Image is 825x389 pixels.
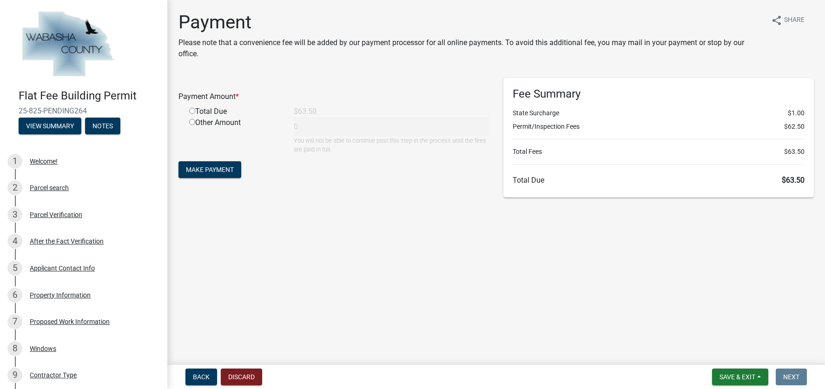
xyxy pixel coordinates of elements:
[7,261,22,276] div: 5
[764,11,812,29] button: shareShare
[178,37,762,59] p: Please note that a convenience fee will be added by our payment processor for all online payments...
[85,123,120,130] wm-modal-confirm: Notes
[178,161,241,178] button: Make Payment
[513,87,805,101] h6: Fee Summary
[30,318,110,325] div: Proposed Work Information
[221,369,262,385] button: Discard
[178,11,762,33] h1: Payment
[19,10,117,79] img: Wabasha County, Minnesota
[19,118,81,134] button: View Summary
[783,373,799,381] span: Next
[719,373,755,381] span: Save & Exit
[784,147,805,157] span: $63.50
[513,147,805,157] li: Total Fees
[30,292,91,298] div: Property Information
[182,117,287,154] div: Other Amount
[19,89,160,103] h4: Flat Fee Building Permit
[7,314,22,329] div: 7
[182,106,287,117] div: Total Due
[771,15,782,26] i: share
[7,368,22,382] div: 9
[513,176,805,185] h6: Total Due
[30,372,77,378] div: Contractor Type
[788,108,805,118] span: $1.00
[19,106,149,115] span: 25-825-PENDING264
[7,341,22,356] div: 8
[7,234,22,249] div: 4
[186,166,234,173] span: Make Payment
[513,122,805,132] li: Permit/Inspection Fees
[782,176,805,185] span: $63.50
[185,369,217,385] button: Back
[784,122,805,132] span: $62.50
[712,369,768,385] button: Save & Exit
[30,158,58,165] div: Welcome!
[513,108,805,118] li: State Surcharge
[30,345,56,352] div: Windows
[30,211,82,218] div: Parcel Verification
[7,207,22,222] div: 3
[7,154,22,169] div: 1
[776,369,807,385] button: Next
[784,15,805,26] span: Share
[19,123,81,130] wm-modal-confirm: Summary
[85,118,120,134] button: Notes
[7,180,22,195] div: 2
[30,238,104,244] div: After the Fact Verification
[30,265,95,271] div: Applicant Contact Info
[172,91,496,102] div: Payment Amount
[30,185,69,191] div: Parcel search
[7,288,22,303] div: 6
[193,373,210,381] span: Back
